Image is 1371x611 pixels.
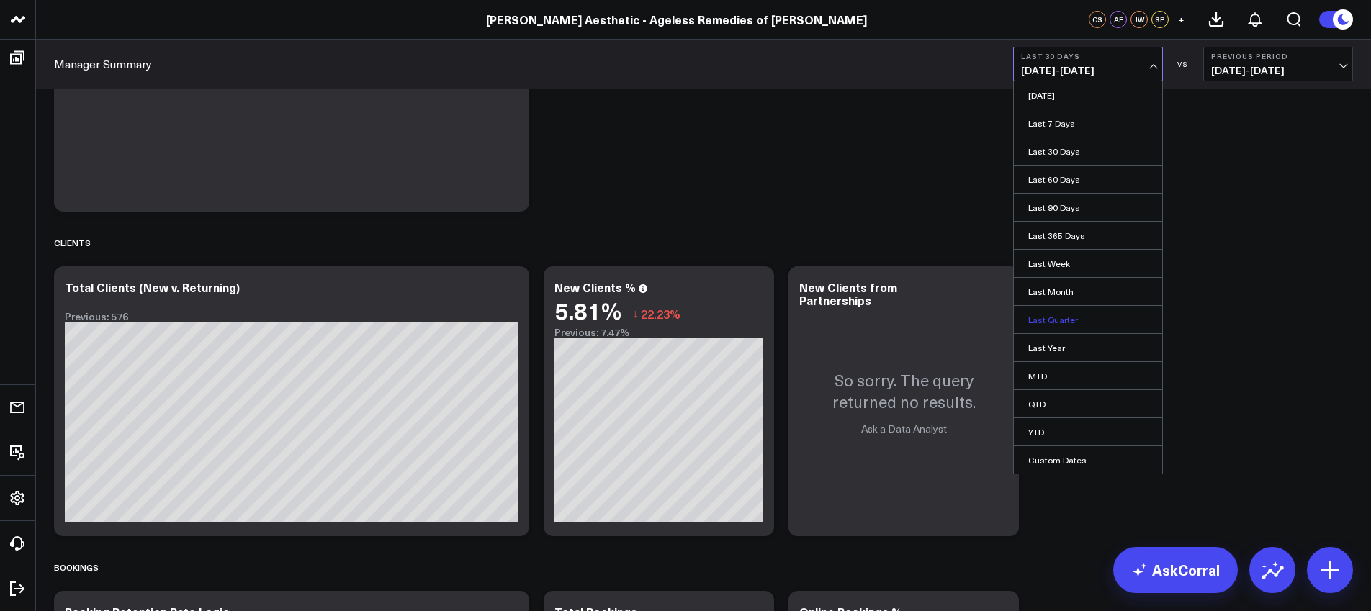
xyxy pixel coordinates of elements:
a: Custom Dates [1014,446,1162,474]
a: Last Week [1014,250,1162,277]
a: Last 30 Days [1014,137,1162,165]
span: + [1178,14,1185,24]
div: AF [1110,11,1127,28]
div: Total Clients (New v. Returning) [65,279,240,295]
a: [DATE] [1014,81,1162,109]
a: QTD [1014,390,1162,417]
a: YTD [1014,418,1162,445]
span: 22.23% [641,306,680,322]
div: CS [1089,11,1106,28]
a: Last 365 Days [1014,222,1162,249]
div: Previous: 7.47% [554,327,763,338]
a: Last 7 Days [1014,109,1162,137]
span: ↓ [632,304,638,323]
div: 5.81% [554,297,621,323]
a: Ask a Data Analyst [861,422,947,435]
p: So sorry. The query returned no results. [803,369,1004,412]
a: Last Month [1014,278,1162,305]
b: Previous Period [1211,52,1345,60]
div: New Clients % [554,279,636,295]
div: SP [1151,11,1169,28]
a: Last Year [1014,334,1162,361]
button: Previous Period[DATE]-[DATE] [1203,47,1353,81]
span: [DATE] - [DATE] [1021,65,1155,76]
b: Last 30 Days [1021,52,1155,60]
div: Bookings [54,551,99,584]
a: Last Quarter [1014,306,1162,333]
div: VS [1170,60,1196,68]
a: Last 90 Days [1014,194,1162,221]
a: Last 60 Days [1014,166,1162,193]
a: AskCorral [1113,547,1238,593]
button: Last 30 Days[DATE]-[DATE] [1013,47,1163,81]
a: MTD [1014,362,1162,389]
button: + [1172,11,1190,28]
div: JW [1130,11,1148,28]
a: Manager Summary [54,56,152,72]
div: Previous: 576 [65,311,518,322]
a: [PERSON_NAME] Aesthetic - Ageless Remedies of [PERSON_NAME] [486,12,867,27]
span: [DATE] - [DATE] [1211,65,1345,76]
div: New Clients from Partnerships [799,279,897,308]
div: Clients [54,226,91,259]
